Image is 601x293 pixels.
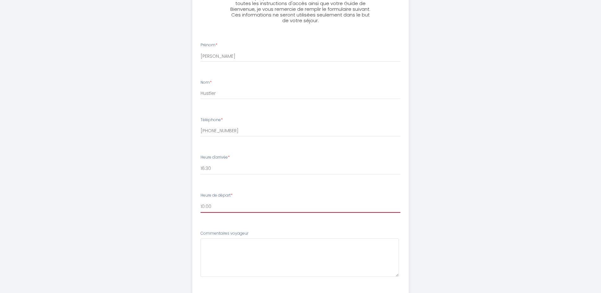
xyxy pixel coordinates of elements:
[201,192,233,199] label: Heure de départ
[201,80,212,86] label: Nom
[201,231,248,237] label: Commentaires voyageur
[201,42,217,48] label: Prénom
[201,117,223,123] label: Téléphone
[201,154,230,160] label: Heure d'arrivée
